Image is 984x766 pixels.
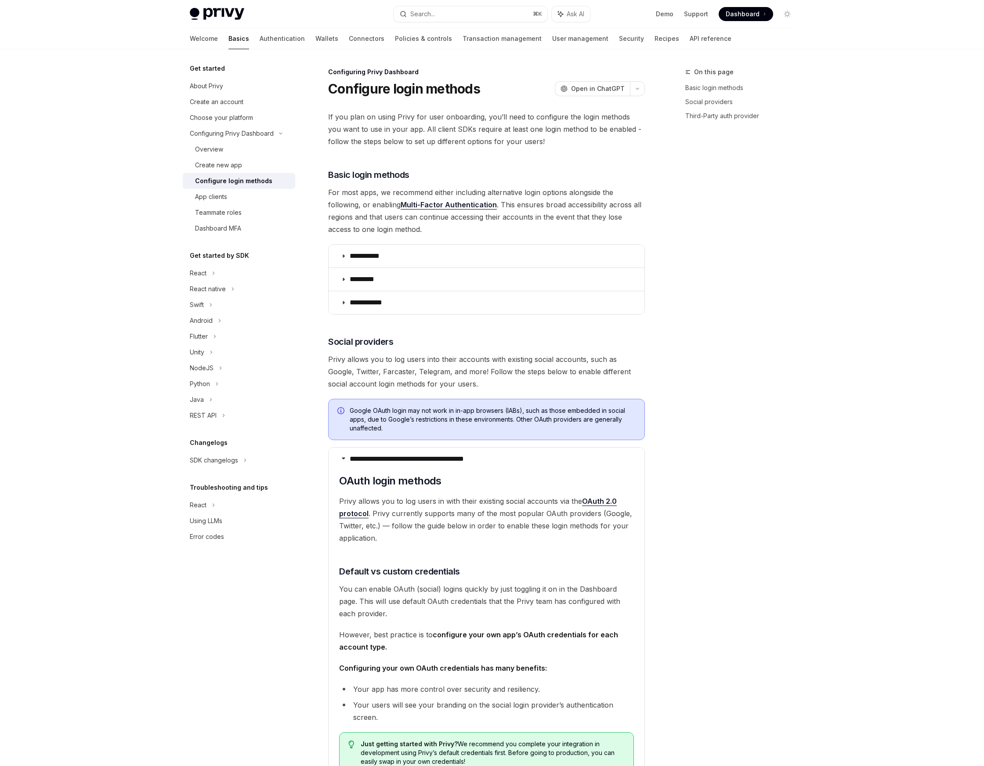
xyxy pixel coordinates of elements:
[190,315,213,326] div: Android
[719,7,773,21] a: Dashboard
[552,28,608,49] a: User management
[394,6,547,22] button: Search...⌘K
[339,664,547,672] strong: Configuring your own OAuth credentials has many benefits:
[195,144,223,155] div: Overview
[328,353,645,390] span: Privy allows you to log users into their accounts with existing social accounts, such as Google, ...
[190,28,218,49] a: Welcome
[190,300,204,310] div: Swift
[228,28,249,49] a: Basics
[183,189,295,205] a: App clients
[339,630,618,651] strong: configure your own app’s OAuth credentials for each account type.
[190,63,225,74] h5: Get started
[195,176,272,186] div: Configure login methods
[339,474,441,488] span: OAuth login methods
[533,11,542,18] span: ⌘ K
[183,513,295,529] a: Using LLMs
[195,207,242,218] div: Teammate roles
[571,84,625,93] span: Open in ChatGPT
[656,10,673,18] a: Demo
[463,28,542,49] a: Transaction management
[190,331,208,342] div: Flutter
[410,9,435,19] div: Search...
[183,205,295,220] a: Teammate roles
[555,81,630,96] button: Open in ChatGPT
[567,10,584,18] span: Ask AI
[619,28,644,49] a: Security
[190,250,249,261] h5: Get started by SDK
[190,482,268,493] h5: Troubleshooting and tips
[685,95,801,109] a: Social providers
[401,200,497,210] a: Multi-Factor Authentication
[694,67,734,77] span: On this page
[350,406,636,433] span: Google OAuth login may not work in in-app browsers (IABs), such as those embedded in social apps,...
[183,110,295,126] a: Choose your platform
[328,68,645,76] div: Configuring Privy Dashboard
[328,186,645,235] span: For most apps, we recommend either including alternative login options alongside the following, o...
[190,97,243,107] div: Create an account
[190,363,213,373] div: NodeJS
[395,28,452,49] a: Policies & controls
[190,268,206,278] div: React
[190,394,204,405] div: Java
[190,455,238,466] div: SDK changelogs
[183,94,295,110] a: Create an account
[685,81,801,95] a: Basic login methods
[328,111,645,148] span: If you plan on using Privy for user onboarding, you’ll need to configure the login methods you wa...
[183,173,295,189] a: Configure login methods
[183,157,295,173] a: Create new app
[190,81,223,91] div: About Privy
[315,28,338,49] a: Wallets
[328,81,480,97] h1: Configure login methods
[690,28,731,49] a: API reference
[195,223,241,234] div: Dashboard MFA
[339,683,634,695] li: Your app has more control over security and resiliency.
[726,10,760,18] span: Dashboard
[339,495,634,544] span: Privy allows you to log users in with their existing social accounts via the . Privy currently su...
[190,531,224,542] div: Error codes
[361,740,458,748] strong: Just getting started with Privy?
[195,191,227,202] div: App clients
[339,565,460,578] span: Default vs custom credentials
[339,583,634,620] span: You can enable OAuth (social) logins quickly by just toggling it on in the Dashboard page. This w...
[349,28,384,49] a: Connectors
[190,410,217,421] div: REST API
[190,112,253,123] div: Choose your platform
[685,109,801,123] a: Third-Party auth provider
[190,500,206,510] div: React
[361,740,625,766] span: We recommend you complete your integration in development using Privy’s default credentials first...
[190,284,226,294] div: React native
[190,128,274,139] div: Configuring Privy Dashboard
[190,379,210,389] div: Python
[339,629,634,653] span: However, best practice is to
[183,78,295,94] a: About Privy
[328,336,393,348] span: Social providers
[190,347,204,358] div: Unity
[655,28,679,49] a: Recipes
[684,10,708,18] a: Support
[780,7,794,21] button: Toggle dark mode
[348,741,355,748] svg: Tip
[339,699,634,723] li: Your users will see your branding on the social login provider’s authentication screen.
[190,437,228,448] h5: Changelogs
[183,220,295,236] a: Dashboard MFA
[183,141,295,157] a: Overview
[183,529,295,545] a: Error codes
[260,28,305,49] a: Authentication
[190,8,244,20] img: light logo
[195,160,242,170] div: Create new app
[190,516,222,526] div: Using LLMs
[328,169,409,181] span: Basic login methods
[552,6,590,22] button: Ask AI
[337,407,346,416] svg: Info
